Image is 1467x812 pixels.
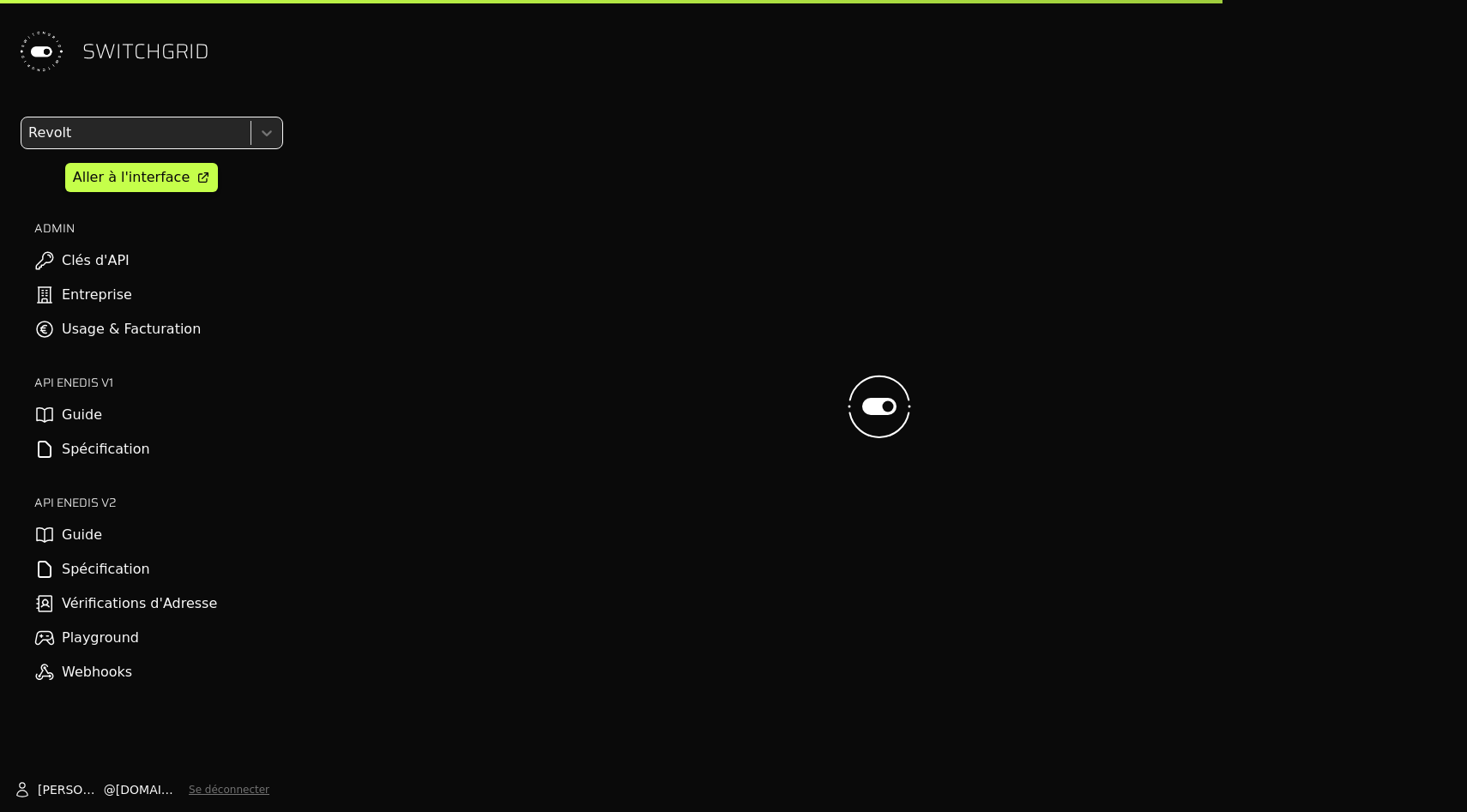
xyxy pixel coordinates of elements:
[34,494,283,511] h2: API ENEDIS v2
[34,374,283,391] h2: API ENEDIS v1
[116,781,182,798] span: [DOMAIN_NAME]
[38,781,104,798] span: [PERSON_NAME]
[104,781,116,798] span: @
[73,167,190,188] div: Aller à l'interface
[65,163,218,192] a: Aller à l'interface
[14,24,69,79] img: Switchgrid Logo
[34,220,283,237] h2: ADMIN
[189,783,269,797] button: Se déconnecter
[82,38,209,65] span: SWITCHGRID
